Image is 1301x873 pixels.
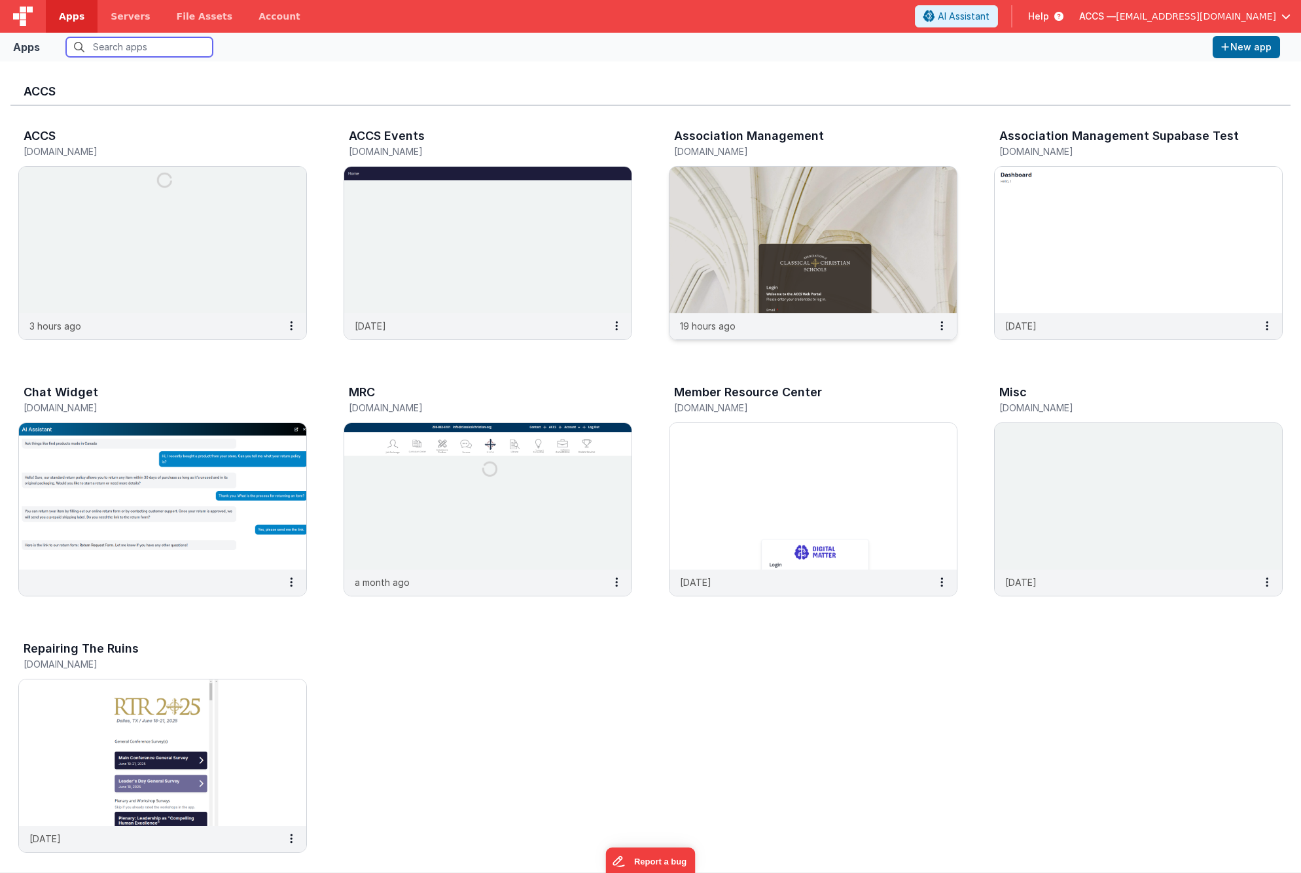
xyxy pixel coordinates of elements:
h5: [DOMAIN_NAME] [999,403,1250,413]
h5: [DOMAIN_NAME] [349,146,599,156]
span: [EMAIL_ADDRESS][DOMAIN_NAME] [1116,10,1276,23]
p: 3 hours ago [29,319,81,333]
h5: [DOMAIN_NAME] [674,403,925,413]
span: ACCS — [1079,10,1116,23]
span: AI Assistant [938,10,989,23]
h3: MRC [349,386,375,399]
h5: [DOMAIN_NAME] [349,403,599,413]
h3: Chat Widget [24,386,98,399]
h3: ACCS Events [349,129,425,143]
h5: [DOMAIN_NAME] [24,659,274,669]
h3: Association Management Supabase Test [999,129,1239,143]
h5: [DOMAIN_NAME] [674,146,925,156]
span: Apps [59,10,84,23]
p: [DATE] [1005,319,1037,333]
h3: Member Resource Center [674,386,822,399]
h5: [DOMAIN_NAME] [999,146,1250,156]
p: a month ago [355,575,410,589]
h3: Misc [999,386,1027,399]
button: AI Assistant [915,5,998,27]
input: Search apps [66,37,213,57]
span: File Assets [177,10,233,23]
h3: Association Management [674,129,824,143]
h3: ACCS [24,129,56,143]
h5: [DOMAIN_NAME] [24,403,274,413]
p: 19 hours ago [680,319,736,333]
p: [DATE] [29,832,61,846]
p: [DATE] [355,319,386,333]
button: ACCS — [EMAIL_ADDRESS][DOMAIN_NAME] [1079,10,1291,23]
span: Servers [111,10,150,23]
h3: Repairing The Ruins [24,642,139,655]
button: New app [1213,36,1280,58]
h5: [DOMAIN_NAME] [24,146,274,156]
p: [DATE] [680,575,711,589]
span: Help [1028,10,1049,23]
div: Apps [13,39,40,55]
h3: ACCS [24,85,1277,98]
p: [DATE] [1005,575,1037,589]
